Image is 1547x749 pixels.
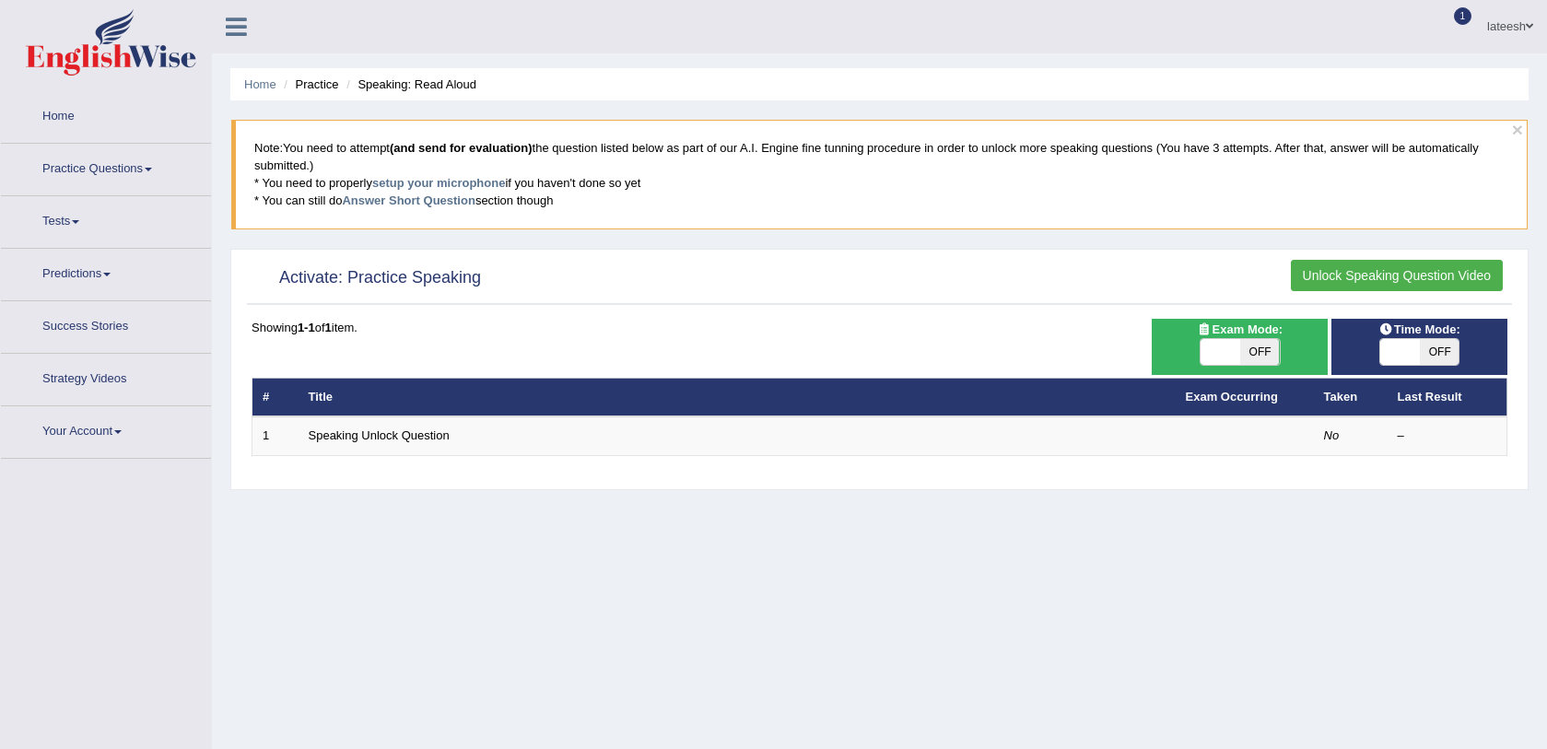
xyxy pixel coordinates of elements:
span: OFF [1240,339,1280,365]
a: Tests [1,196,211,242]
div: Show exams occurring in exams [1152,319,1328,375]
span: OFF [1420,339,1459,365]
th: Taken [1314,378,1388,416]
button: Unlock Speaking Question Video [1291,260,1503,291]
button: × [1512,120,1523,139]
a: Home [244,77,276,91]
a: Answer Short Question [342,193,475,207]
a: Speaking Unlock Question [309,428,450,442]
a: Success Stories [1,301,211,347]
th: Last Result [1388,378,1507,416]
a: Predictions [1,249,211,295]
li: Speaking: Read Aloud [342,76,476,93]
span: Exam Mode: [1190,320,1290,339]
a: Strategy Videos [1,354,211,400]
b: 1 [325,321,332,334]
div: – [1398,427,1497,445]
a: Home [1,91,211,137]
span: Time Mode: [1372,320,1468,339]
td: 1 [252,416,299,455]
li: Practice [279,76,338,93]
span: 1 [1454,7,1472,25]
b: (and send for evaluation) [390,141,533,155]
a: Your Account [1,406,211,452]
blockquote: You need to attempt the question listed below as part of our A.I. Engine fine tunning procedure i... [231,120,1528,228]
em: No [1324,428,1340,442]
a: Practice Questions [1,144,211,190]
a: setup your microphone [372,176,505,190]
th: Title [299,378,1176,416]
span: Note: [254,141,283,155]
th: # [252,378,299,416]
h2: Activate: Practice Speaking [252,264,481,292]
a: Exam Occurring [1186,390,1278,404]
div: Showing of item. [252,319,1507,336]
b: 1-1 [298,321,315,334]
